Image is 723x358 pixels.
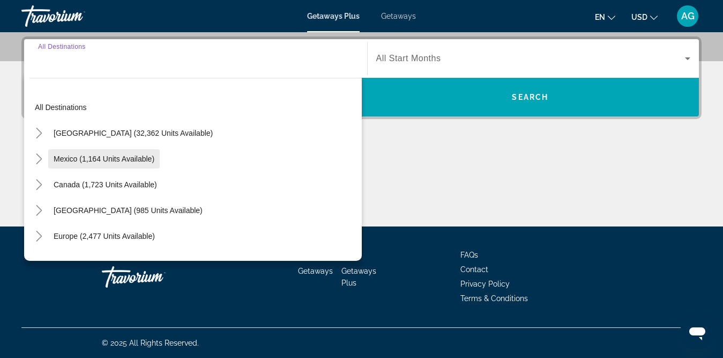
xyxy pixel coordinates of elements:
[54,155,154,163] span: Mexico (1,164 units available)
[102,261,209,293] a: Travorium
[48,201,208,220] button: [GEOGRAPHIC_DATA] (985 units available)
[38,43,86,50] span: All Destinations
[674,5,702,27] button: User Menu
[29,201,48,220] button: Toggle Caribbean & Atlantic Islands (985 units available)
[681,11,695,21] span: AG
[460,251,478,259] a: FAQs
[35,103,87,112] span: All destinations
[460,265,488,274] a: Contact
[631,9,658,25] button: Change currency
[595,9,615,25] button: Change language
[460,280,510,288] a: Privacy Policy
[381,12,416,20] a: Getaways
[29,253,48,272] button: Toggle Australia (197 units available)
[48,227,160,246] button: Europe (2,477 units available)
[54,129,213,137] span: [GEOGRAPHIC_DATA] (32,362 units available)
[54,206,203,215] span: [GEOGRAPHIC_DATA] (985 units available)
[341,267,376,287] a: Getaways Plus
[21,2,129,30] a: Travorium
[24,39,699,116] div: Search widget
[376,54,441,63] span: All Start Months
[29,98,362,117] button: All destinations
[631,13,647,21] span: USD
[48,123,218,143] button: [GEOGRAPHIC_DATA] (32,362 units available)
[362,78,699,116] button: Search
[460,294,528,303] a: Terms & Conditions
[298,267,333,275] a: Getaways
[102,339,199,347] span: © 2025 All Rights Reserved.
[54,232,155,240] span: Europe (2,477 units available)
[29,124,48,143] button: Toggle United States (32,362 units available)
[54,180,157,189] span: Canada (1,723 units available)
[512,93,548,101] span: Search
[48,252,208,272] button: [GEOGRAPHIC_DATA] (197 units available)
[595,13,605,21] span: en
[680,315,714,349] iframe: Кнопка запуска окна обмена сообщениями
[29,176,48,194] button: Toggle Canada (1,723 units available)
[29,227,48,246] button: Toggle Europe (2,477 units available)
[307,12,360,20] a: Getaways Plus
[29,150,48,169] button: Toggle Mexico (1,164 units available)
[48,149,160,169] button: Mexico (1,164 units available)
[48,175,162,194] button: Canada (1,723 units available)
